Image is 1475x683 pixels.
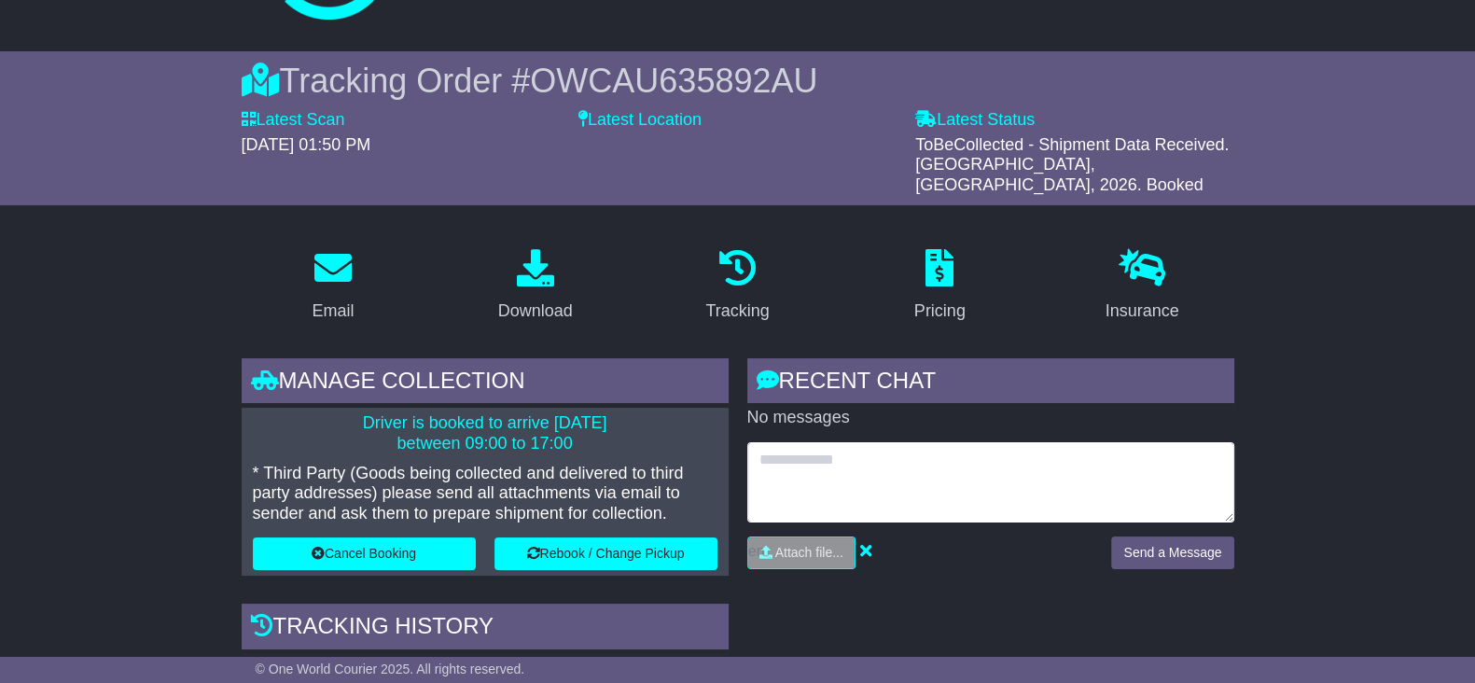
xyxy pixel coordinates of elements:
label: Latest Status [915,110,1035,131]
p: * Third Party (Goods being collected and delivered to third party addresses) please send all atta... [253,464,717,524]
p: No messages [747,408,1234,428]
div: RECENT CHAT [747,358,1234,409]
div: Tracking Order # [242,61,1234,101]
div: Pricing [914,299,966,324]
button: Rebook / Change Pickup [494,537,717,570]
span: OWCAU635892AU [530,62,817,100]
span: [DATE] 01:50 PM [242,135,371,154]
div: Insurance [1106,299,1179,324]
span: ToBeCollected - Shipment Data Received. [GEOGRAPHIC_DATA], [GEOGRAPHIC_DATA], 2026. Booked [915,135,1229,194]
div: Manage collection [242,358,729,409]
div: Download [498,299,573,324]
div: Email [312,299,354,324]
a: Email [299,243,366,330]
a: Tracking [693,243,781,330]
label: Latest Scan [242,110,345,131]
a: Insurance [1093,243,1191,330]
label: Latest Location [578,110,702,131]
a: Pricing [902,243,978,330]
p: Driver is booked to arrive [DATE] between 09:00 to 17:00 [253,413,717,453]
button: Send a Message [1111,537,1233,569]
span: © One World Courier 2025. All rights reserved. [256,662,525,676]
a: Download [486,243,585,330]
div: Tracking history [242,604,729,654]
div: Tracking [705,299,769,324]
button: Cancel Booking [253,537,476,570]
